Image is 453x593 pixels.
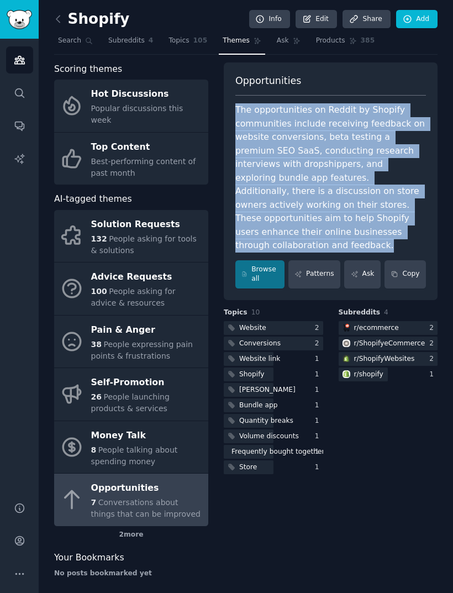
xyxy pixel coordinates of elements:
div: 1 [315,416,323,426]
img: ecommerce [343,324,350,332]
div: 1 [315,401,323,411]
a: Volume discounts1 [224,429,323,443]
div: Quantity breaks [239,416,293,426]
a: Share [343,10,390,29]
div: Volume discounts [239,432,299,442]
a: Self-Promotion26People launching products & services [54,368,208,421]
a: Store1 [224,460,323,474]
div: 2 [315,339,323,349]
div: 2 [315,323,323,333]
a: Edit [296,10,337,29]
div: Pain & Anger [91,321,203,339]
span: Scoring themes [54,62,122,76]
div: Website [239,323,266,333]
div: Money Talk [91,427,203,444]
span: People talking about spending money [91,445,178,466]
a: Pain & Anger38People expressing pain points & frustrations [54,316,208,368]
a: Search [54,32,97,55]
span: Subreddits [108,36,145,46]
a: Ask [273,32,304,55]
span: Topics [224,308,247,318]
div: Frequently bought together [231,447,325,457]
a: Frequently bought together1 [224,445,323,459]
span: Your Bookmarks [54,551,124,565]
span: 7 [91,498,97,507]
a: Website2 [224,321,323,335]
div: Advice Requests [91,269,203,286]
span: People launching products & services [91,392,170,413]
img: ShopifyeCommerce [343,339,350,347]
button: Copy [384,260,426,288]
a: shopifyr/shopify1 [339,368,438,381]
a: ShopifyWebsitesr/ShopifyWebsites2 [339,352,438,366]
div: Bundle app [239,401,278,411]
div: 2 [429,323,438,333]
img: ShopifyWebsites [343,355,350,363]
div: Solution Requests [91,216,203,233]
div: 1 [429,370,438,380]
span: People asking for advice & resources [91,287,176,307]
div: Hot Discussions [91,86,203,103]
a: Money Talk8People talking about spending money [54,421,208,474]
span: Subreddits [339,308,381,318]
a: Shopify1 [224,368,323,381]
a: Ask [344,260,381,288]
div: The opportunities on Reddit by Shopify communities include receiving feedback on website conversi... [235,103,426,253]
div: r/ ShopifyeCommerce [354,339,425,349]
a: Quantity breaks1 [224,414,323,428]
span: 4 [384,308,388,316]
a: Patterns [288,260,340,288]
h2: Shopify [54,11,129,28]
a: ShopifyeCommercer/ShopifyeCommerce2 [339,337,438,350]
a: Conversions2 [224,337,323,350]
span: 105 [193,36,208,46]
div: r/ ShopifyWebsites [354,354,415,364]
span: Best-performing content of past month [91,157,196,177]
a: Info [249,10,290,29]
a: Themes [219,32,265,55]
a: Advice Requests100People asking for advice & resources [54,263,208,315]
span: 8 [91,445,97,454]
span: 10 [251,308,260,316]
a: Opportunities7Conversations about things that can be improved [54,474,208,526]
span: Themes [223,36,250,46]
div: Conversions [239,339,281,349]
div: 1 [315,447,323,457]
span: People asking for tools & solutions [91,234,197,255]
div: 1 [315,432,323,442]
div: 2 [429,354,438,364]
span: Conversations about things that can be improved [91,498,201,518]
span: Popular discussions this week [91,104,183,124]
span: Opportunities [235,74,301,88]
a: [PERSON_NAME]1 [224,383,323,397]
span: 385 [361,36,375,46]
span: 26 [91,392,102,401]
div: Opportunities [91,480,203,497]
a: Hot DiscussionsPopular discussions this week [54,80,208,132]
div: r/ shopify [354,370,383,380]
a: Top ContentBest-performing content of past month [54,133,208,185]
span: 132 [91,234,107,243]
a: Subreddits4 [104,32,157,55]
a: Bundle app1 [224,398,323,412]
div: 1 [315,354,323,364]
div: 1 [315,370,323,380]
span: People expressing pain points & frustrations [91,340,193,360]
img: shopify [343,370,350,378]
div: No posts bookmarked yet [54,569,208,579]
div: r/ ecommerce [354,323,399,333]
div: Website link [239,354,280,364]
div: Store [239,463,257,473]
div: 1 [315,463,323,473]
span: Products [316,36,345,46]
span: AI-tagged themes [54,192,132,206]
a: Browse all [235,260,285,288]
div: 2 more [54,526,208,544]
div: 2 [429,339,438,349]
span: Topics [168,36,189,46]
a: Add [396,10,438,29]
a: Topics105 [165,32,211,55]
div: Shopify [239,370,265,380]
span: 100 [91,287,107,296]
a: ecommercer/ecommerce2 [339,321,438,335]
